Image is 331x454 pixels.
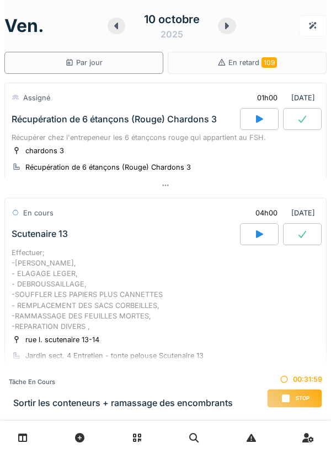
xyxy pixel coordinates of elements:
div: [DATE] [246,203,319,223]
div: Récupérer chez l'entrepeneur les 6 étançcons rouge qui appartient au FSH. [12,132,319,143]
span: En retard [228,58,277,67]
div: Récupération de 6 étançons (Rouge) Chardons 3 [25,162,191,172]
h3: Sortir les conteneurs + ramassage des encombrants [13,398,233,408]
div: 01h00 [257,93,277,103]
div: Par jour [65,57,103,68]
h1: ven. [4,15,44,36]
div: [DATE] [248,88,319,108]
div: 00:31:59 [267,374,322,385]
div: chardons 3 [25,145,64,156]
div: En cours [23,208,54,218]
div: 10 octobre [144,11,200,28]
span: Stop [296,394,309,402]
div: rue l. scutenaire 13-14 [25,334,99,345]
div: Scutenaire 13 [12,229,68,239]
div: 2025 [161,28,183,41]
div: Assigné [23,93,50,103]
div: Tâche en cours [9,377,233,387]
div: Effectuer; -[PERSON_NAME], - ELAGAGE LEGER, - DEBROUSSAILLAGE, -SOUFFLER LES PAPIERS PLUS CANNETT... [12,247,319,332]
div: Récupération de 6 étançons (Rouge) Chardons 3 [12,114,217,125]
div: 04h00 [255,208,277,218]
span: 109 [261,57,277,68]
div: Jardin sect. 4 Entretien - tonte pelouse Scutenaire 13 [25,350,204,361]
